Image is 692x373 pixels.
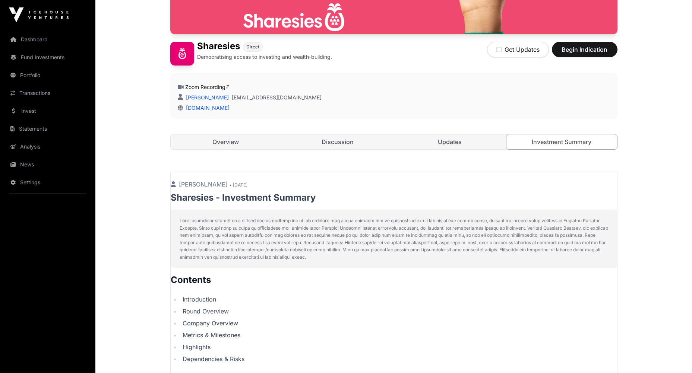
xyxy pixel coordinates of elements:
nav: Tabs [171,134,617,149]
a: Settings [6,174,89,191]
a: Portfolio [6,67,89,83]
li: Round Overview [180,307,617,316]
li: Dependencies & Risks [180,354,617,363]
iframe: Chat Widget [655,337,692,373]
span: • [DATE] [229,182,247,188]
li: Company Overview [180,319,617,328]
a: News [6,156,89,173]
p: [PERSON_NAME] [171,180,617,189]
p: Lore ipsumdolor sitamet co a elitsed doeiusmodtemp inc ut lab etdolore mag aliqua enimadminim ve ... [180,217,608,261]
a: [EMAIL_ADDRESS][DOMAIN_NAME] [232,94,322,101]
a: Invest [6,103,89,119]
li: Introduction [180,295,617,304]
a: Dashboard [6,31,89,48]
a: Transactions [6,85,89,101]
li: Metrics & Milestones [180,331,617,339]
img: Sharesies [170,42,194,66]
p: Democratising access to investing and wealth-building. [197,53,332,61]
a: Updates [395,134,505,149]
button: Begin Indication [552,42,617,57]
span: Begin Indication [561,45,608,54]
img: Icehouse Ventures Logo [9,7,69,22]
span: Direct [246,44,259,50]
a: Begin Indication [552,49,617,57]
a: Statements [6,121,89,137]
a: [DOMAIN_NAME] [183,105,230,111]
button: Get Updates [487,42,549,57]
a: Discussion [282,134,393,149]
a: Analysis [6,138,89,155]
h1: Sharesies [197,42,240,52]
a: Zoom Recording [185,84,230,90]
a: Overview [171,134,281,149]
a: Investment Summary [506,134,617,150]
p: Sharesies - Investment Summary [171,192,617,204]
a: [PERSON_NAME] [184,94,229,101]
li: Highlights [180,342,617,351]
h2: Contents [171,274,617,286]
a: Fund Investments [6,49,89,66]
